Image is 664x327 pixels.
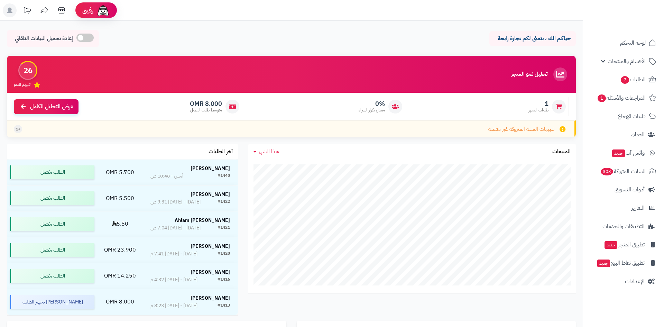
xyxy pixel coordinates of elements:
[218,225,230,231] div: #1421
[615,185,645,194] span: أدوات التسويق
[150,173,183,180] div: أمس - 10:48 ص
[190,107,222,113] span: متوسط طلب العميل
[16,126,20,132] span: +1
[587,218,660,235] a: التطبيقات والخدمات
[191,269,230,276] strong: [PERSON_NAME]
[612,149,625,157] span: جديد
[511,71,547,78] h3: تحليل نمو المتجر
[587,181,660,198] a: أدوات التسويق
[10,191,94,205] div: الطلب مكتمل
[191,294,230,302] strong: [PERSON_NAME]
[587,145,660,161] a: وآتس آبجديد
[10,165,94,179] div: الطلب مكتمل
[617,19,657,34] img: logo-2.png
[30,103,73,111] span: عرض التحليل الكامل
[587,255,660,271] a: تطبيق نقاط البيعجديد
[209,149,233,155] h3: آخر الطلبات
[97,160,142,185] td: 5.700 OMR
[587,35,660,51] a: لوحة التحكم
[552,149,571,155] h3: المبيعات
[611,148,645,158] span: وآتس آب
[218,199,230,206] div: #1422
[528,107,548,113] span: طلبات الشهر
[191,191,230,198] strong: [PERSON_NAME]
[618,111,646,121] span: طلبات الإرجاع
[18,3,36,19] a: تحديثات المنصة
[150,302,197,309] div: [DATE] - [DATE] 8:23 م
[625,276,645,286] span: الإعدادات
[97,263,142,289] td: 14.250 OMR
[191,165,230,172] strong: [PERSON_NAME]
[488,125,554,133] span: تنبيهات السلة المتروكة غير مفعلة
[631,130,645,139] span: العملاء
[97,211,142,237] td: 5.50
[597,260,610,267] span: جديد
[15,35,73,43] span: إعادة تحميل البيانات التلقائي
[604,240,645,249] span: تطبيق المتجر
[597,93,646,103] span: المراجعات والأسئلة
[150,276,197,283] div: [DATE] - [DATE] 4:32 م
[587,71,660,88] a: الطلبات7
[10,295,94,309] div: [PERSON_NAME] تجهيز الطلب
[587,200,660,216] a: التقارير
[605,241,617,249] span: جديد
[97,185,142,211] td: 5.500 OMR
[258,147,279,156] span: هذا الشهر
[82,6,93,15] span: رفيق
[175,217,230,224] strong: Ahlam [PERSON_NAME]
[218,173,230,180] div: #1440
[602,221,645,231] span: التطبيقات والخدمات
[597,258,645,268] span: تطبيق نقاط البيع
[150,199,201,206] div: [DATE] - [DATE] 9:31 ص
[587,90,660,106] a: المراجعات والأسئلة1
[14,99,79,114] a: عرض التحليل الكامل
[620,38,646,48] span: لوحة التحكم
[190,100,222,108] span: 8.000 OMR
[10,217,94,231] div: الطلب مكتمل
[97,237,142,263] td: 23.900 OMR
[10,243,94,257] div: الطلب مكتمل
[528,100,548,108] span: 1
[608,56,646,66] span: الأقسام والمنتجات
[253,148,279,156] a: هذا الشهر
[601,168,613,175] span: 303
[587,163,660,180] a: السلات المتروكة303
[97,289,142,315] td: 8.000 OMR
[600,166,646,176] span: السلات المتروكة
[218,276,230,283] div: #1416
[150,225,201,231] div: [DATE] - [DATE] 7:04 ص
[14,82,30,88] span: تقييم النمو
[587,108,660,125] a: طلبات الإرجاع
[587,273,660,290] a: الإعدادات
[631,203,645,213] span: التقارير
[218,302,230,309] div: #1413
[150,251,197,257] div: [DATE] - [DATE] 7:41 م
[621,76,629,84] span: 7
[359,100,385,108] span: 0%
[620,75,646,84] span: الطلبات
[587,236,660,253] a: تطبيق المتجرجديد
[191,243,230,250] strong: [PERSON_NAME]
[495,35,571,43] p: حياكم الله ، نتمنى لكم تجارة رابحة
[96,3,110,17] img: ai-face.png
[218,251,230,257] div: #1420
[10,269,94,283] div: الطلب مكتمل
[598,94,606,102] span: 1
[359,107,385,113] span: معدل تكرار الشراء
[587,126,660,143] a: العملاء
